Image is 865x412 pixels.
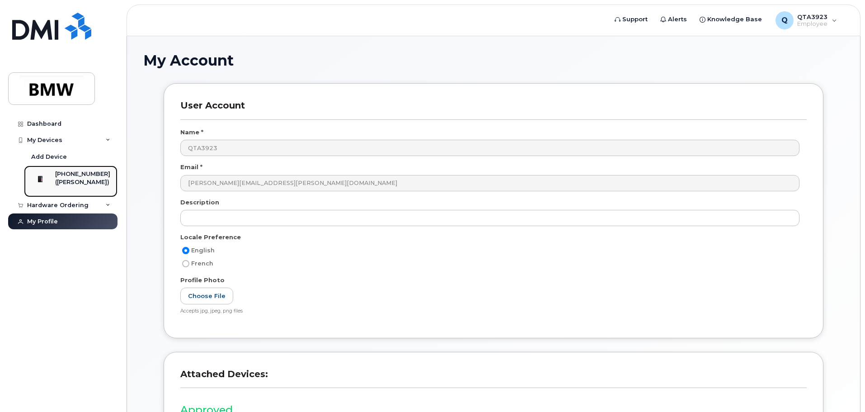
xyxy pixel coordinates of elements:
span: French [191,260,213,267]
h3: User Account [180,100,807,119]
h1: My Account [143,52,844,68]
div: Accepts jpg, jpeg, png files [180,308,799,315]
label: Description [180,198,219,207]
label: Choose File [180,288,233,304]
label: Profile Photo [180,276,225,284]
span: English [191,247,215,254]
label: Email * [180,163,202,171]
iframe: Messenger Launcher [826,373,858,405]
input: English [182,247,189,254]
input: French [182,260,189,267]
h3: Attached Devices: [180,369,807,388]
label: Name * [180,128,203,137]
label: Locale Preference [180,233,241,242]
